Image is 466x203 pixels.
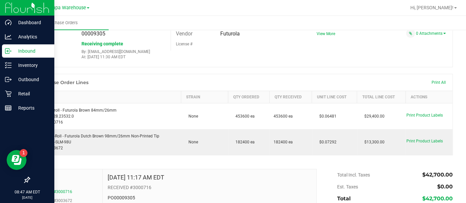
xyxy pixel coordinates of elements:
span: 182400 ea [273,139,292,145]
span: $29,400.00 [361,114,385,119]
p: Retail [12,90,51,98]
p: Inbound [12,47,51,55]
span: Est. Taxes [337,184,358,189]
span: 182400 ea [232,140,255,144]
inline-svg: Retail [5,90,12,97]
span: None [185,140,198,144]
p: Inventory [12,61,51,69]
p: Analytics [12,33,51,41]
th: Item [30,91,181,103]
span: Print All [432,80,446,85]
th: Total Line Cost [357,91,405,103]
p: Outbound [12,76,51,83]
p: By: [EMAIL_ADDRESS][DOMAIN_NAME] [81,49,166,54]
th: Qty Ordered [228,91,270,103]
span: Hi, [PERSON_NAME]! [410,5,453,10]
iframe: Resource center unread badge [20,149,27,157]
label: License # [176,39,192,49]
span: Purchase Orders [37,20,87,26]
span: 453600 ea [232,114,255,119]
inline-svg: Inventory [5,62,12,69]
span: Receiving complete [81,41,123,46]
span: 00009305 [81,30,105,37]
a: View More [316,31,335,36]
inline-svg: Inbound [5,48,12,54]
span: $42,700.00 [422,172,453,178]
p: [DATE] [3,195,51,200]
span: $0.06481 [316,114,337,119]
a: Purchase Orders [16,16,109,30]
p: At: [DATE] 11:30 AM EDT [81,55,166,59]
h4: [DATE] 11:17 AM EDT [108,174,164,181]
th: Actions [405,91,452,103]
span: Total [337,195,351,202]
th: Strain [181,91,228,103]
inline-svg: Dashboard [5,19,12,26]
div: Cone, Pre-Roll - Futurola Dutch Brown 98mm/26mm Non-Printed Tip SKU: QPR-SLM-98U Part: 3003672 [34,133,177,151]
span: Tampa Warehouse [46,5,86,11]
span: $0.07292 [316,140,337,144]
span: Total Incl. Taxes [337,172,370,178]
h1: Purchase Order Lines [36,80,88,85]
span: Print Product Labels [406,139,443,143]
span: Attach a document [406,29,415,38]
p: 08:47 AM EDT [3,189,51,195]
span: $13,300.00 [361,140,385,144]
span: None [185,114,198,119]
th: Qty Received [269,91,312,103]
span: Futurola [220,30,240,37]
th: Unit Line Cost [312,91,357,103]
span: 453600 ea [273,113,292,119]
inline-svg: Outbound [5,76,12,83]
inline-svg: Analytics [5,33,12,40]
span: $0.00 [437,183,453,190]
div: Cone, Preroll - Futurola Brown 84mm/26mm SKU: 3.9.28.23532.0 Part: 3000716 [34,107,177,125]
span: $42,700.00 [422,195,453,202]
p: Reports [12,104,51,112]
label: Vendor [176,29,192,39]
span: Print Product Labels [406,113,443,118]
p: Dashboard [12,19,51,26]
a: 0 Attachments [416,31,446,36]
iframe: Resource center [7,150,26,170]
span: Notes [34,174,97,182]
inline-svg: Reports [5,105,12,111]
p: RECEIVED #3000716 [108,184,311,191]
